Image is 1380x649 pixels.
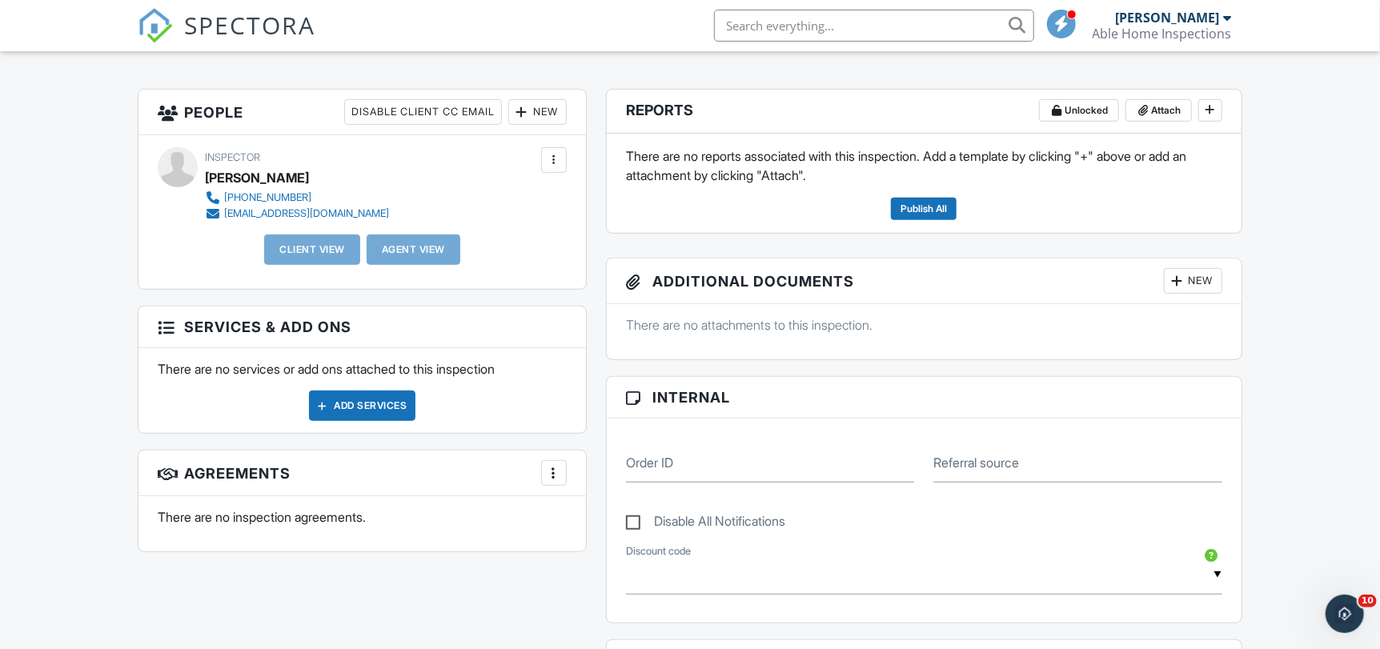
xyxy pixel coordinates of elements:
label: Order ID [626,454,673,471]
a: [EMAIL_ADDRESS][DOMAIN_NAME] [205,206,389,222]
span: Inspector [205,151,260,163]
div: Able Home Inspections [1093,26,1232,42]
p: There are no inspection agreements. [158,508,567,526]
label: Referral source [933,454,1019,471]
p: There are no attachments to this inspection. [626,316,1222,334]
h3: Services & Add ons [138,306,586,348]
label: Disable All Notifications [626,514,785,534]
div: [PERSON_NAME] [205,166,309,190]
span: SPECTORA [184,8,315,42]
div: New [1164,268,1222,294]
span: 10 [1358,595,1377,607]
h3: Additional Documents [607,258,1242,304]
img: The Best Home Inspection Software - Spectora [138,8,173,43]
h3: Agreements [138,451,586,496]
h3: Internal [607,377,1242,419]
a: [PHONE_NUMBER] [205,190,389,206]
div: There are no services or add ons attached to this inspection [138,348,586,433]
div: Disable Client CC Email [344,99,502,125]
div: [PHONE_NUMBER] [224,191,311,204]
div: New [508,99,567,125]
div: Add Services [309,391,415,421]
a: SPECTORA [138,22,315,55]
iframe: Intercom live chat [1326,595,1364,633]
input: Search everything... [714,10,1034,42]
div: [EMAIL_ADDRESS][DOMAIN_NAME] [224,207,389,220]
div: [PERSON_NAME] [1116,10,1220,26]
h3: People [138,90,586,135]
label: Discount code [626,544,691,559]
